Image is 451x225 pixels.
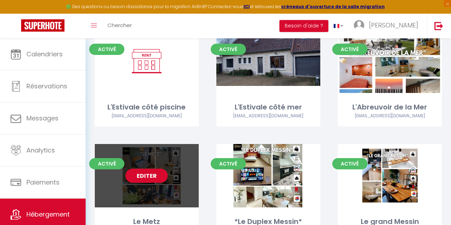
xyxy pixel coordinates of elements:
span: Messages [26,114,58,123]
a: Editer [125,169,168,183]
a: Chercher [102,14,137,38]
span: Paiements [26,178,60,187]
span: Activé [211,44,246,55]
span: Calendriers [26,50,63,58]
span: Réservations [26,82,67,90]
button: Besoin d'aide ? [279,20,328,32]
div: L'Estivale côté mer [216,102,320,113]
span: Hébergement [26,210,70,219]
div: Airbnb [95,113,199,119]
div: Airbnb [338,113,442,119]
span: Activé [332,158,367,169]
div: Airbnb [216,113,320,119]
span: Chercher [107,21,132,29]
span: Activé [89,44,124,55]
div: L'Abreuvoir de la Mer [338,102,442,113]
a: ... [PERSON_NAME] [348,14,427,38]
span: Activé [89,158,124,169]
a: ICI [243,4,250,10]
span: Activé [211,158,246,169]
img: logout [434,21,443,30]
span: [PERSON_NAME] [369,21,418,30]
img: Super Booking [21,19,64,32]
span: Activé [332,44,367,55]
span: Analytics [26,146,55,155]
a: créneaux d'ouverture de la salle migration [281,4,385,10]
img: ... [354,20,364,31]
button: Ouvrir le widget de chat LiveChat [6,3,27,24]
div: L'Estivale côté piscine [95,102,199,113]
